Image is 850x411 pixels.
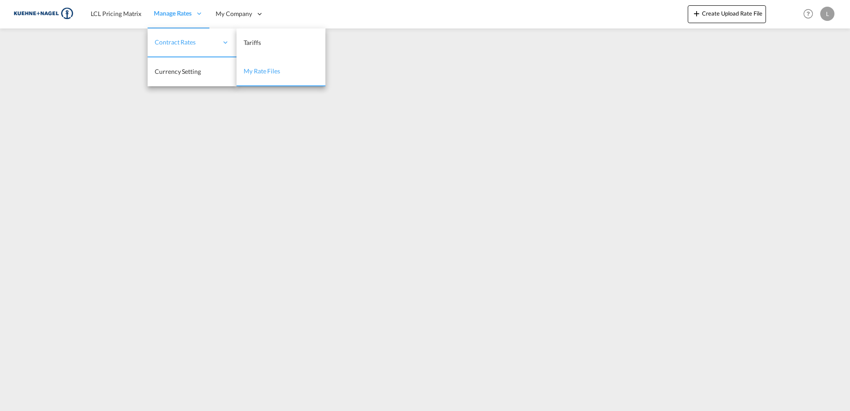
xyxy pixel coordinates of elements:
[148,57,237,86] a: Currency Setting
[237,57,325,86] a: My Rate Files
[688,5,766,23] button: icon-plus 400-fgCreate Upload Rate File
[216,9,252,18] span: My Company
[155,68,200,75] span: Currency Setting
[244,39,261,46] span: Tariffs
[237,28,325,57] a: Tariffs
[820,7,834,21] div: L
[244,67,280,75] span: My Rate Files
[691,8,702,19] md-icon: icon-plus 400-fg
[91,10,141,17] span: LCL Pricing Matrix
[148,28,237,57] div: Contract Rates
[801,6,820,22] div: Help
[13,4,73,24] img: 36441310f41511efafde313da40ec4a4.png
[155,38,218,47] span: Contract Rates
[801,6,816,21] span: Help
[154,9,192,18] span: Manage Rates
